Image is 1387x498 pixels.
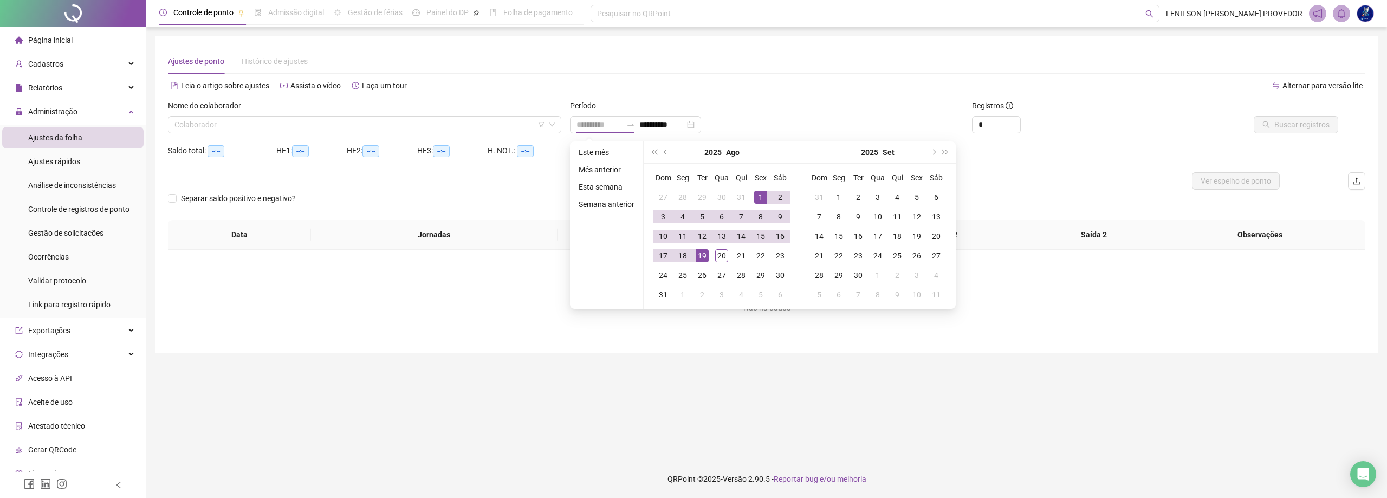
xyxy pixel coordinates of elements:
div: 30 [852,269,865,282]
span: search [1145,10,1153,18]
div: 29 [696,191,709,204]
td: 2025-08-12 [692,227,712,246]
td: 2025-08-04 [673,207,692,227]
span: Gerar QRCode [28,445,76,454]
div: Saldo total: [168,145,276,157]
div: Open Intercom Messenger [1350,461,1376,487]
td: 2025-08-29 [751,266,770,285]
span: Folha de pagamento [503,8,573,17]
th: Data [168,220,311,250]
div: 31 [813,191,826,204]
th: Dom [653,168,673,187]
span: down [549,121,555,128]
span: lock [15,108,23,115]
td: 2025-09-15 [829,227,848,246]
td: 2025-09-01 [673,285,692,305]
td: 2025-10-06 [829,285,848,305]
td: 2025-10-11 [926,285,946,305]
div: 5 [813,288,826,301]
td: 2025-07-31 [731,187,751,207]
td: 2025-08-07 [731,207,751,227]
td: 2025-08-31 [653,285,673,305]
div: 14 [735,230,748,243]
div: 11 [676,230,689,243]
span: api [15,374,23,382]
span: Página inicial [28,36,73,44]
td: 2025-08-30 [770,266,790,285]
span: Atestado técnico [28,422,85,430]
td: 2025-08-13 [712,227,731,246]
span: Separar saldo positivo e negativo? [177,192,300,204]
div: 19 [910,230,923,243]
div: 4 [930,269,943,282]
span: Versão [723,475,747,483]
td: 2025-08-18 [673,246,692,266]
td: 2025-08-20 [712,246,731,266]
div: 12 [910,210,923,223]
td: 2025-09-19 [907,227,926,246]
td: 2025-10-03 [907,266,926,285]
span: home [15,36,23,44]
div: 3 [715,288,728,301]
li: Mês anterior [574,163,639,176]
td: 2025-09-11 [887,207,907,227]
span: Admissão digital [268,8,324,17]
span: youtube [280,82,288,89]
td: 2025-09-21 [809,246,829,266]
div: 14 [813,230,826,243]
div: 20 [715,249,728,262]
th: Ter [848,168,868,187]
div: 16 [774,230,787,243]
span: filter [538,121,545,128]
div: 31 [735,191,748,204]
div: 7 [852,288,865,301]
span: Reportar bug e/ou melhoria [774,475,866,483]
td: 2025-10-04 [926,266,946,285]
span: Cadastros [28,60,63,68]
div: 11 [891,210,904,223]
span: dollar [15,470,23,477]
span: upload [1352,177,1361,185]
span: Histórico de ajustes [242,57,308,66]
span: notification [1313,9,1323,18]
td: 2025-09-03 [868,187,887,207]
th: Qua [712,168,731,187]
div: 17 [657,249,670,262]
th: Dom [809,168,829,187]
span: Validar protocolo [28,276,86,285]
span: Leia o artigo sobre ajustes [181,81,269,90]
td: 2025-07-27 [653,187,673,207]
div: 27 [657,191,670,204]
div: 10 [871,210,884,223]
div: 17 [871,230,884,243]
span: Integrações [28,350,68,359]
span: sync [15,351,23,358]
div: 29 [832,269,845,282]
td: 2025-09-04 [731,285,751,305]
span: audit [15,398,23,406]
span: --:-- [517,145,534,157]
td: 2025-09-03 [712,285,731,305]
td: 2025-08-05 [692,207,712,227]
td: 2025-09-16 [848,227,868,246]
span: Ocorrências [28,253,69,261]
div: 10 [910,288,923,301]
div: 4 [676,210,689,223]
button: Ver espelho de ponto [1192,172,1280,190]
div: 2 [891,269,904,282]
span: clock-circle [159,9,167,16]
span: Análise de inconsistências [28,181,116,190]
span: qrcode [15,446,23,454]
td: 2025-08-06 [712,207,731,227]
span: Assista o vídeo [290,81,341,90]
div: 30 [774,269,787,282]
td: 2025-10-02 [887,266,907,285]
span: --:-- [208,145,224,157]
span: file-text [171,82,178,89]
label: Nome do colaborador [168,100,248,112]
th: Observações [1162,220,1357,250]
div: 8 [832,210,845,223]
span: pushpin [473,10,479,16]
div: 31 [657,288,670,301]
div: 13 [715,230,728,243]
